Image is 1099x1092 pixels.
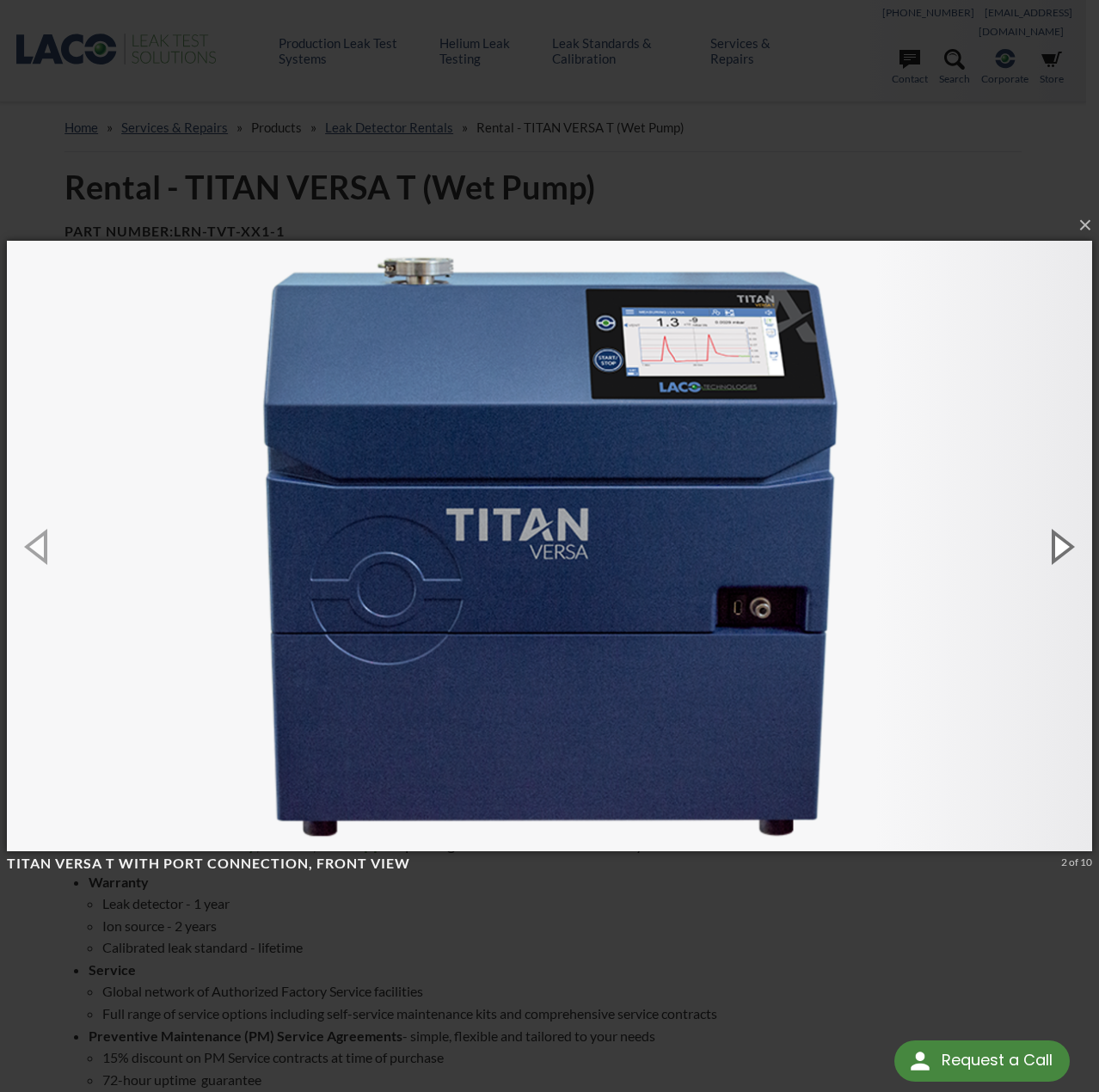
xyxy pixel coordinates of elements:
[7,855,1061,873] h4: TITAN VERSA T with Port Connection, front view
[894,1040,1070,1082] div: Request a Call
[1061,855,1092,870] div: 2 of 10
[906,1047,934,1075] img: round button
[7,206,1092,886] img: TITAN VERSA T with Port Connection, front view
[12,206,1097,244] button: ×
[1022,499,1099,593] button: Next (Right arrow key)
[942,1040,1053,1080] div: Request a Call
